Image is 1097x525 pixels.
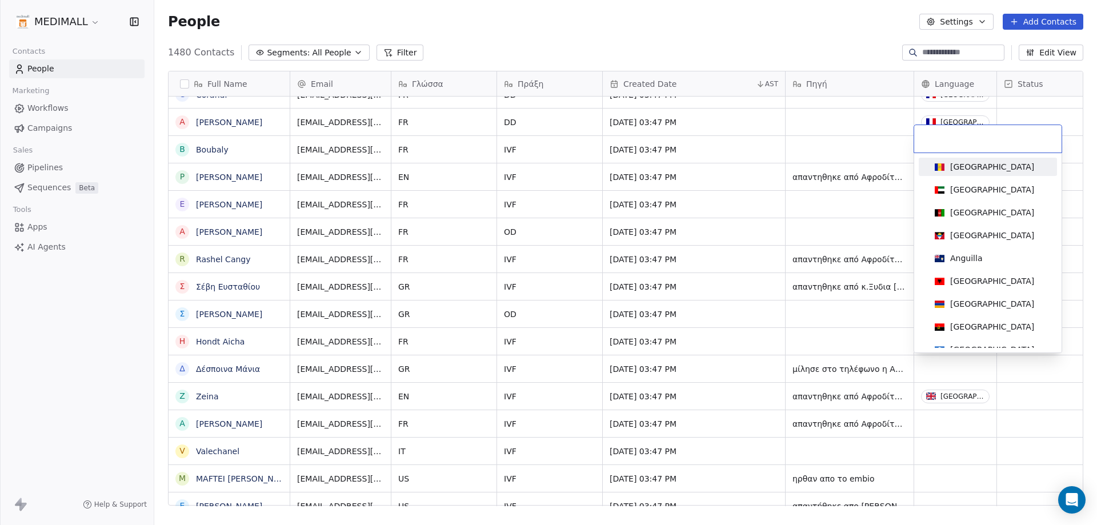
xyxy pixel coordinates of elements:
div: [GEOGRAPHIC_DATA] [950,161,1034,173]
div: [GEOGRAPHIC_DATA] [950,275,1034,287]
div: [GEOGRAPHIC_DATA] [950,321,1034,332]
div: Anguilla [950,253,982,264]
div: [GEOGRAPHIC_DATA] [950,230,1034,241]
div: [GEOGRAPHIC_DATA] [950,184,1034,195]
div: [GEOGRAPHIC_DATA] [950,344,1034,355]
div: [GEOGRAPHIC_DATA] [950,207,1034,218]
div: [GEOGRAPHIC_DATA] [950,298,1034,310]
